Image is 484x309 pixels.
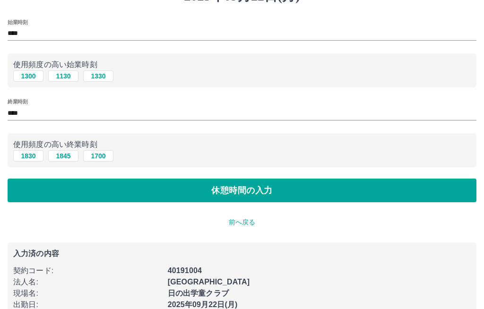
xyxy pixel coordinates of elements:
[8,98,27,105] label: 終業時刻
[13,265,162,276] p: 契約コード :
[13,288,162,299] p: 現場名 :
[83,70,113,82] button: 1330
[168,289,229,297] b: 日の出学童クラブ
[168,266,202,275] b: 40191004
[13,250,471,257] p: 入力済の内容
[8,217,476,227] p: 前へ戻る
[13,150,43,162] button: 1830
[48,70,78,82] button: 1130
[13,59,471,70] p: 使用頻度の高い始業時刻
[48,150,78,162] button: 1845
[13,139,471,150] p: 使用頻度の高い終業時刻
[13,276,162,288] p: 法人名 :
[83,150,113,162] button: 1700
[168,278,250,286] b: [GEOGRAPHIC_DATA]
[8,18,27,26] label: 始業時刻
[8,179,476,202] button: 休憩時間の入力
[168,300,238,309] b: 2025年09月22日(月)
[13,70,43,82] button: 1300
